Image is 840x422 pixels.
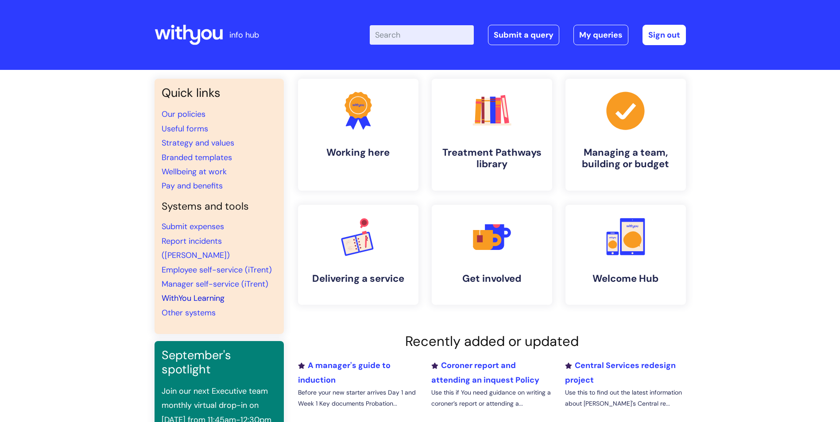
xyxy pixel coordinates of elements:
a: Working here [298,79,418,191]
a: Central Services redesign project [565,360,676,385]
h4: Welcome Hub [573,273,679,284]
h3: September's spotlight [162,348,277,377]
h4: Delivering a service [305,273,411,284]
h2: Recently added or updated [298,333,686,349]
a: Get involved [432,205,552,305]
h3: Quick links [162,86,277,100]
a: Sign out [643,25,686,45]
a: Managing a team, building or budget [565,79,686,191]
a: Submit a query [488,25,559,45]
h4: Systems and tools [162,200,277,213]
a: My queries [573,25,628,45]
a: Report incidents ([PERSON_NAME]) [162,236,230,261]
p: Use this if You need guidance on writing a coroner’s report or attending a... [431,387,552,409]
a: Welcome Hub [565,205,686,305]
h4: Managing a team, building or budget [573,147,679,170]
a: Manager self-service (iTrent) [162,279,268,289]
a: A manager's guide to induction [298,360,391,385]
a: Useful forms [162,123,208,134]
a: Branded templates [162,152,232,163]
p: info hub [229,28,259,42]
div: | - [370,25,686,45]
h4: Working here [305,147,411,158]
p: Use this to find out the latest information about [PERSON_NAME]'s Central re... [565,387,685,409]
a: Our policies [162,109,205,119]
input: Search [370,25,474,45]
a: Coroner report and attending an inquest Policy [431,360,539,385]
a: Other systems [162,307,216,318]
a: Submit expenses [162,221,224,232]
h4: Get involved [439,273,545,284]
a: Treatment Pathways library [432,79,552,191]
h4: Treatment Pathways library [439,147,545,170]
a: Employee self-service (iTrent) [162,265,272,275]
p: Before your new starter arrives Day 1 and Week 1 Key documents Probation... [298,387,418,409]
a: Wellbeing at work [162,166,227,177]
a: WithYou Learning [162,293,225,303]
a: Delivering a service [298,205,418,305]
a: Pay and benefits [162,180,223,191]
a: Strategy and values [162,138,234,148]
